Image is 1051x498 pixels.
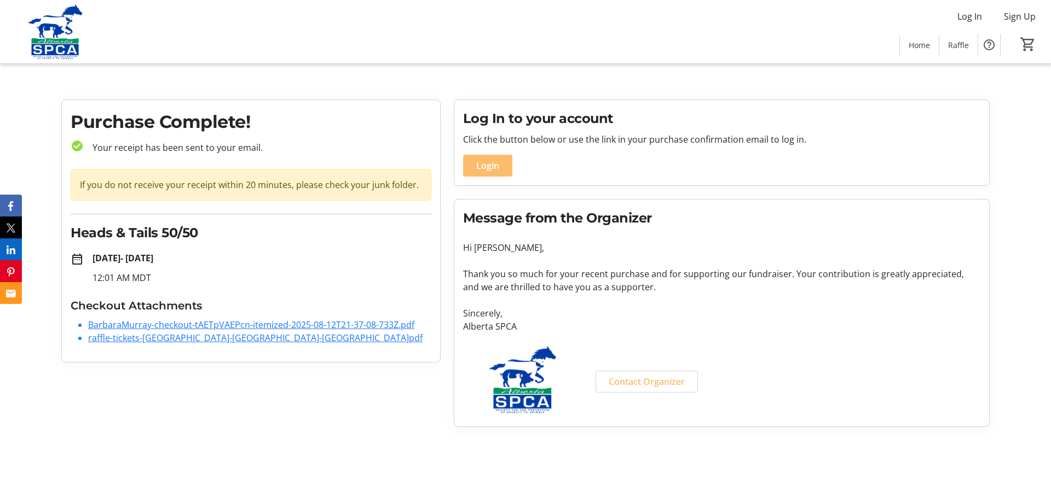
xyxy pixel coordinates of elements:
div: If you do not receive your receipt within 20 minutes, please check your junk folder. [71,169,431,201]
a: raffle-tickets-[GEOGRAPHIC_DATA]-[GEOGRAPHIC_DATA]-[GEOGRAPHIC_DATA]pdf [88,332,423,344]
p: Hi [PERSON_NAME], [463,241,980,254]
h2: Log In to your account [463,109,980,128]
img: Alberta SPCA's Logo [7,4,104,59]
p: Your receipt has been sent to your email. [84,141,431,154]
button: Sign Up [995,8,1044,25]
mat-icon: date_range [71,253,84,266]
a: Home [900,35,939,55]
button: Log In [949,8,991,25]
button: Cart [1018,34,1038,54]
a: Raffle [939,35,978,55]
button: Help [978,34,1000,56]
p: 12:01 AM MDT [93,271,431,284]
h1: Purchase Complete! [71,109,431,135]
h3: Checkout Attachments [71,297,431,314]
p: Click the button below or use the link in your purchase confirmation email to log in. [463,133,980,146]
mat-icon: check_circle [71,139,84,153]
span: Login [476,159,499,172]
p: Alberta SPCA [463,320,980,333]
img: Alberta SPCA logo [463,346,582,413]
span: Raffle [948,39,969,51]
p: Sincerely, [463,307,980,320]
span: Home [909,39,930,51]
a: BarbaraMurray-checkout-tAETpVAEPcn-itemized-2025-08-12T21-37-08-733Z.pdf [88,319,414,331]
span: Contact Organizer [609,375,685,388]
strong: [DATE] - [DATE] [93,252,153,264]
span: Sign Up [1004,10,1036,23]
a: Contact Organizer [596,371,698,392]
button: Login [463,155,512,177]
span: Log In [957,10,982,23]
h2: Heads & Tails 50/50 [71,223,431,243]
h2: Message from the Organizer [463,208,980,228]
p: Thank you so much for your recent purchase and for supporting our fundraiser. Your contribution i... [463,267,980,294]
